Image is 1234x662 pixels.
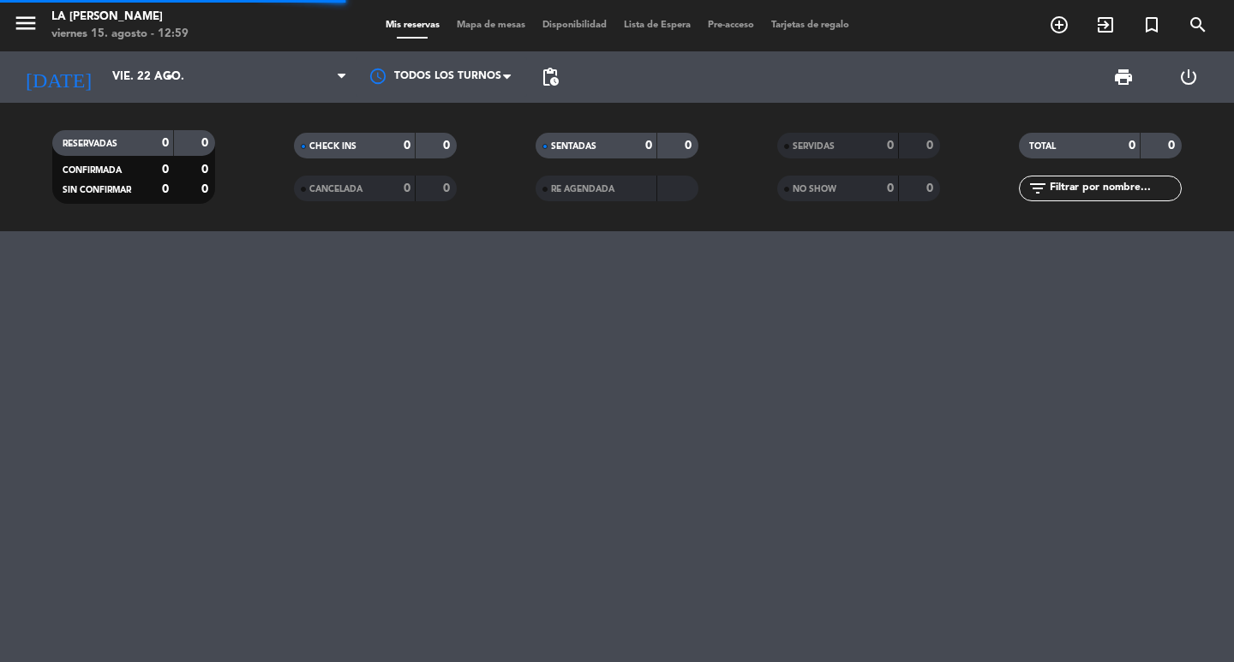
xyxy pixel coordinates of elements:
strong: 0 [404,182,410,194]
span: RESERVADAS [63,140,117,148]
div: LA [PERSON_NAME] [51,9,189,26]
i: menu [13,10,39,36]
span: CONFIRMADA [63,166,122,175]
span: CHECK INS [309,142,356,151]
i: search [1188,15,1208,35]
strong: 0 [1168,140,1178,152]
div: LOG OUT [1156,51,1221,103]
i: exit_to_app [1095,15,1116,35]
span: NO SHOW [793,185,836,194]
span: SERVIDAS [793,142,835,151]
span: Tarjetas de regalo [763,21,858,30]
div: viernes 15. agosto - 12:59 [51,26,189,43]
strong: 0 [645,140,652,152]
strong: 0 [162,183,169,195]
strong: 0 [1129,140,1135,152]
strong: 0 [926,182,937,194]
span: SENTADAS [551,142,596,151]
i: filter_list [1027,178,1048,199]
strong: 0 [443,182,453,194]
span: Mapa de mesas [448,21,534,30]
strong: 0 [887,140,894,152]
strong: 0 [201,183,212,195]
input: Filtrar por nombre... [1048,179,1181,198]
span: Lista de Espera [615,21,699,30]
span: Mis reservas [377,21,448,30]
span: CANCELADA [309,185,362,194]
strong: 0 [201,137,212,149]
span: SIN CONFIRMAR [63,186,131,194]
strong: 0 [443,140,453,152]
strong: 0 [685,140,695,152]
strong: 0 [201,164,212,176]
span: pending_actions [540,67,560,87]
strong: 0 [162,164,169,176]
strong: 0 [404,140,410,152]
i: [DATE] [13,58,104,96]
span: RE AGENDADA [551,185,614,194]
span: print [1113,67,1134,87]
i: turned_in_not [1141,15,1162,35]
span: Pre-acceso [699,21,763,30]
span: Disponibilidad [534,21,615,30]
strong: 0 [162,137,169,149]
strong: 0 [887,182,894,194]
i: add_circle_outline [1049,15,1069,35]
span: TOTAL [1029,142,1056,151]
i: power_settings_new [1178,67,1199,87]
button: menu [13,10,39,42]
strong: 0 [926,140,937,152]
i: arrow_drop_down [159,67,180,87]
